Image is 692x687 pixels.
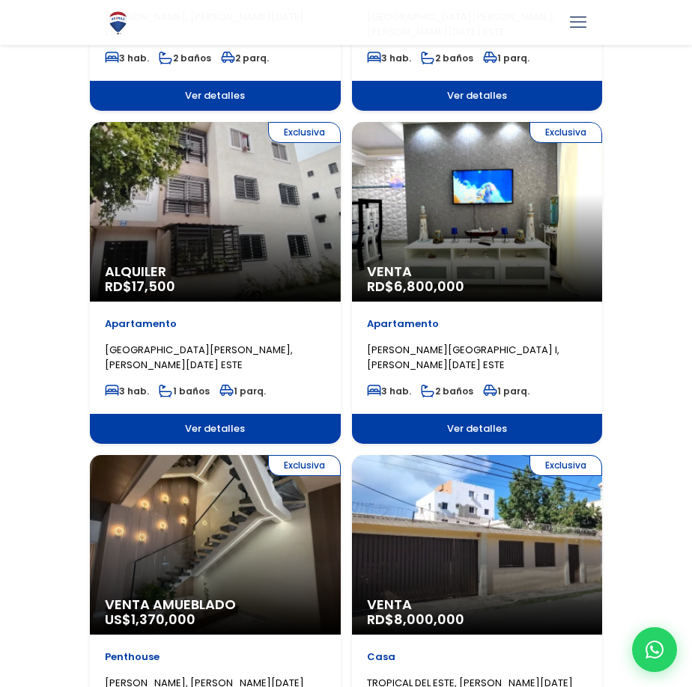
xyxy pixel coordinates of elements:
[159,52,211,64] span: 2 baños
[105,650,326,665] p: Penthouse
[105,385,149,397] span: 3 hab.
[90,414,341,444] span: Ver detalles
[483,385,529,397] span: 1 parq.
[90,81,341,111] span: Ver detalles
[367,385,411,397] span: 3 hab.
[565,10,591,35] a: mobile menu
[268,122,341,143] span: Exclusiva
[131,610,195,629] span: 1,370,000
[421,52,473,64] span: 2 baños
[352,414,603,444] span: Ver detalles
[529,455,602,476] span: Exclusiva
[394,277,464,296] span: 6,800,000
[367,52,411,64] span: 3 hab.
[394,610,464,629] span: 8,000,000
[352,122,603,444] a: Exclusiva Venta RD$6,800,000 Apartamento [PERSON_NAME][GEOGRAPHIC_DATA] I, [PERSON_NAME][DATE] ES...
[219,385,266,397] span: 1 parq.
[105,10,131,36] img: Logo de REMAX
[105,597,326,612] span: Venta Amueblado
[367,317,588,332] p: Apartamento
[159,385,210,397] span: 1 baños
[105,343,293,372] span: [GEOGRAPHIC_DATA][PERSON_NAME], [PERSON_NAME][DATE] ESTE
[105,610,195,629] span: US$
[367,610,464,629] span: RD$
[132,277,175,296] span: 17,500
[367,343,559,372] span: [PERSON_NAME][GEOGRAPHIC_DATA] I, [PERSON_NAME][DATE] ESTE
[529,122,602,143] span: Exclusiva
[367,264,588,279] span: Venta
[105,52,149,64] span: 3 hab.
[105,277,175,296] span: RD$
[352,81,603,111] span: Ver detalles
[367,650,588,665] p: Casa
[367,597,588,612] span: Venta
[105,264,326,279] span: Alquiler
[268,455,341,476] span: Exclusiva
[221,52,269,64] span: 2 parq.
[90,122,341,444] a: Exclusiva Alquiler RD$17,500 Apartamento [GEOGRAPHIC_DATA][PERSON_NAME], [PERSON_NAME][DATE] ESTE...
[483,52,529,64] span: 1 parq.
[421,385,473,397] span: 2 baños
[105,317,326,332] p: Apartamento
[367,277,464,296] span: RD$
